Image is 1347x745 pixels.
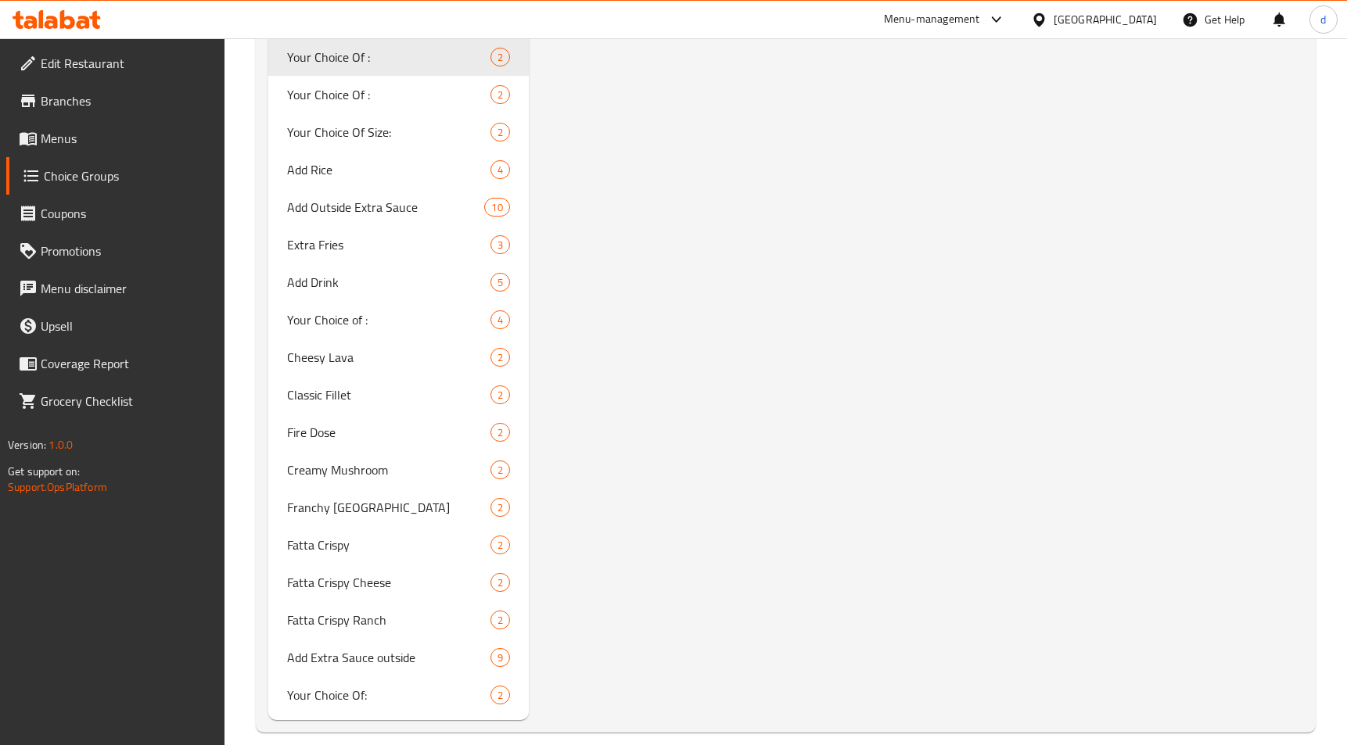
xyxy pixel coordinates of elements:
span: Edit Restaurant [41,54,213,73]
span: 3 [491,238,509,253]
div: Add Drink5 [268,263,529,301]
div: Choices [490,273,510,292]
span: Fatta Crispy [287,535,490,554]
span: 2 [491,575,509,590]
a: Promotions [6,232,225,270]
span: Coupons [41,204,213,223]
div: Choices [490,611,510,629]
span: 2 [491,500,509,515]
div: Your Choice Of:2 [268,676,529,714]
div: Fatta Crispy Cheese2 [268,564,529,601]
span: Extra Fries [287,235,490,254]
span: 2 [491,688,509,703]
span: 2 [491,125,509,140]
span: Fatta Crispy Ranch [287,611,490,629]
span: Fire Dose [287,423,490,442]
div: Your Choice Of Size:2 [268,113,529,151]
div: Your Choice Of :2 [268,38,529,76]
span: Your Choice of : [287,310,490,329]
span: Add Outside Extra Sauce [287,198,484,217]
a: Menu disclaimer [6,270,225,307]
span: Promotions [41,242,213,260]
span: 9 [491,650,509,665]
span: Menu disclaimer [41,279,213,298]
div: Choices [490,648,510,667]
span: Version: [8,435,46,455]
a: Choice Groups [6,157,225,195]
span: Classic Fillet [287,385,490,404]
span: Grocery Checklist [41,392,213,410]
div: Choices [490,48,510,66]
span: 2 [491,613,509,628]
span: 2 [491,463,509,478]
span: d [1320,11,1326,28]
a: Grocery Checklist [6,382,225,420]
div: Creamy Mushroom2 [268,451,529,489]
div: Choices [490,235,510,254]
div: Add Extra Sauce outside9 [268,639,529,676]
span: Branches [41,91,213,110]
div: Add Rice4 [268,151,529,188]
span: 2 [491,50,509,65]
div: Fire Dose2 [268,414,529,451]
span: Franchy [GEOGRAPHIC_DATA] [287,498,490,517]
span: Add Extra Sauce outside [287,648,490,667]
div: Your Choice Of :2 [268,76,529,113]
span: Add Drink [287,273,490,292]
div: Cheesy Lava2 [268,338,529,376]
span: Your Choice Of Size: [287,123,490,141]
div: Choices [490,686,510,704]
div: Choices [490,535,510,554]
div: Choices [490,385,510,404]
span: 2 [491,88,509,102]
div: Choices [490,85,510,104]
span: Choice Groups [44,167,213,185]
div: Choices [490,498,510,517]
span: 4 [491,163,509,177]
div: Your Choice of :4 [268,301,529,338]
span: Add Rice [287,160,490,179]
div: Extra Fries3 [268,226,529,263]
a: Coupons [6,195,225,232]
span: Your Choice Of : [287,85,490,104]
span: 4 [491,313,509,328]
span: Menus [41,129,213,148]
span: Fatta Crispy Cheese [287,573,490,592]
span: 1.0.0 [48,435,73,455]
div: Choices [490,348,510,367]
div: Menu-management [884,10,980,29]
a: Support.OpsPlatform [8,477,107,497]
a: Upsell [6,307,225,345]
span: Creamy Mushroom [287,460,490,479]
a: Coverage Report [6,345,225,382]
span: 2 [491,538,509,553]
span: 10 [485,200,508,215]
span: Get support on: [8,461,80,482]
div: Franchy [GEOGRAPHIC_DATA]2 [268,489,529,526]
div: [GEOGRAPHIC_DATA] [1054,11,1157,28]
span: 2 [491,425,509,440]
div: Choices [484,198,509,217]
span: Your Choice Of : [287,48,490,66]
span: Cheesy Lava [287,348,490,367]
a: Menus [6,120,225,157]
a: Edit Restaurant [6,45,225,82]
span: Your Choice Of: [287,686,490,704]
a: Branches [6,82,225,120]
span: 2 [491,388,509,403]
div: Choices [490,310,510,329]
div: Fatta Crispy2 [268,526,529,564]
div: Classic Fillet2 [268,376,529,414]
span: Coverage Report [41,354,213,373]
div: Choices [490,123,510,141]
div: Choices [490,423,510,442]
span: 2 [491,350,509,365]
div: Fatta Crispy Ranch2 [268,601,529,639]
div: Choices [490,573,510,592]
span: Upsell [41,317,213,335]
span: 5 [491,275,509,290]
div: Add Outside Extra Sauce10 [268,188,529,226]
div: Choices [490,460,510,479]
div: Choices [490,160,510,179]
